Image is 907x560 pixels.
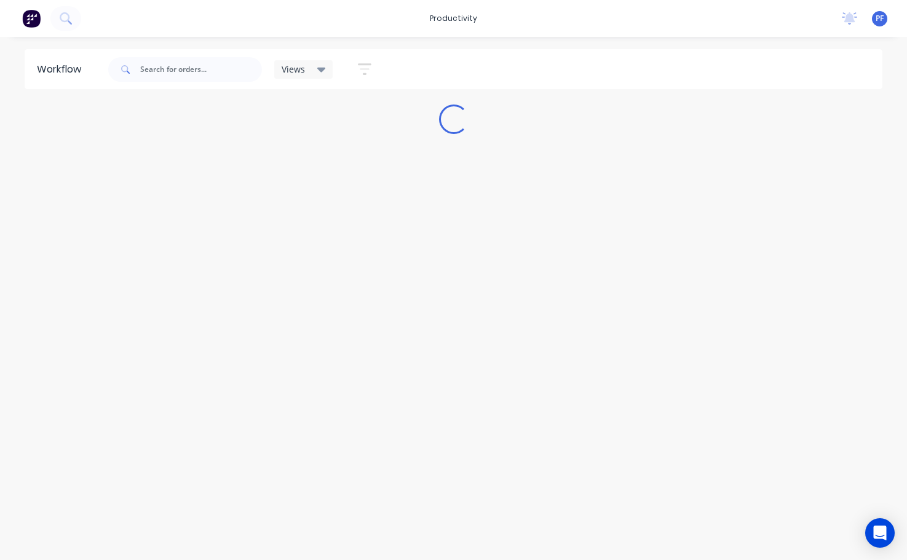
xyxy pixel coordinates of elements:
div: Open Intercom Messenger [865,518,895,548]
input: Search for orders... [140,57,262,82]
img: Factory [22,9,41,28]
div: Workflow [37,62,87,77]
span: PF [876,13,884,24]
div: productivity [424,9,483,28]
span: Views [282,63,305,76]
